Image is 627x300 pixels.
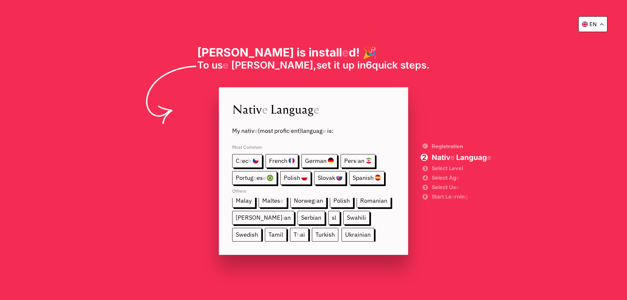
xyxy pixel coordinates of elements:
readpronunciation-span: Norweg [294,197,315,204]
readpronunciation-span: ai [300,231,305,238]
readpronunciation-span: e [223,59,229,71]
readpronunciation-span: Le [445,193,452,200]
readpronunciation-word: German [305,157,327,165]
readpronunciation-word: up [343,59,355,71]
readpronunciation-span: C [236,157,239,165]
readpronunciation-span: i [289,127,291,134]
readpronunciation-word: in [357,59,366,71]
readpronunciation-span: an [316,197,323,204]
readpronunciation-span: d [349,45,356,59]
readpronunciation-span: a [452,193,455,200]
readpronunciation-word: Ukrainian [345,231,371,238]
readpronunciation-span: i [356,157,358,165]
readpronunciation-word: [PERSON_NAME] [197,45,294,59]
readpronunciation-word: Level [449,165,463,171]
readpronunciation-word: it [334,59,340,71]
readpronunciation-word: Slovak [318,174,335,182]
readpronunciation-span: e [263,174,266,182]
readpronunciation-span: 6 [366,59,372,71]
readpronunciation-word: Swedish [236,231,258,238]
readpronunciation-span: e [254,127,258,134]
readpronunciation-span: e [456,184,459,190]
readpronunciation-span: e [342,45,349,59]
readpronunciation-word: Serbian [301,214,321,221]
readpronunciation-word: Tamil [268,231,283,238]
readpronunciation-word: Turkish [315,231,335,238]
readpronunciation-word: Romanian [360,197,387,204]
readpronunciation-span: e [450,153,455,162]
readpronunciation-word: is [327,127,332,134]
readpronunciation-span: e [262,101,268,117]
readpronunciation-span: Pers [344,157,356,165]
readpronunciation-word: Select [432,165,448,171]
readpronunciation-word: Swahili [347,214,366,221]
readpronunciation-span: e [313,101,319,117]
readpronunciation-word: en [589,21,597,27]
readpronunciation-span: T [294,231,297,238]
readpronunciation-word: French [269,157,287,165]
span: sl [328,211,340,225]
readpronunciation-span: ec [242,157,248,165]
readpronunciation-word: Select [432,174,448,181]
readpronunciation-span: Nativ [432,153,450,162]
readpronunciation-span: languag [301,127,323,134]
readpronunciation-span: Ag [449,174,456,181]
readpronunciation-span: h [248,157,251,165]
readpronunciation-span: Us [449,184,456,190]
readpronunciation-word: quick [372,59,398,71]
readpronunciation-span: ! 🎉 [356,45,377,59]
readpronunciation-span: profic [274,127,289,134]
readpronunciation-word: [PERSON_NAME] [231,59,313,71]
readpronunciation-span: z [239,157,242,165]
readpronunciation-span: . [426,59,430,71]
readpronunciation-span: Nativ [232,101,262,117]
readpronunciation-span: rnin [455,193,465,200]
readpronunciation-span: [PERSON_NAME] [236,214,282,221]
readpronunciation-word: most [260,127,273,134]
readpronunciation-span: install [309,45,342,59]
readpronunciation-word: Select [432,184,448,190]
readpronunciation-word: Polish [333,197,350,204]
readpronunciation-span: ( [258,127,260,134]
readpronunciation-word: Common [243,144,262,150]
readpronunciation-word: set [316,59,331,71]
readpronunciation-span: u [253,174,257,182]
readpronunciation-span: ) [299,127,301,134]
readpronunciation-word: Malay [236,197,252,204]
readpronunciation-span: an [358,157,364,165]
readpronunciation-span: : [332,127,333,134]
readpronunciation-span: an [284,214,291,221]
readpronunciation-word: Start [432,193,444,200]
readpronunciation-word: To [197,59,209,71]
readpronunciation-span: Portug [236,174,253,182]
readpronunciation-span: , [313,59,316,71]
readpronunciation-span: e [456,174,459,181]
readpronunciation-span: nativ [241,127,254,134]
readpronunciation-span: i [315,197,316,204]
span: Others [232,185,395,198]
readpronunciation-span: Languag [456,153,487,162]
readpronunciation-word: Spanish [353,174,374,182]
readpronunciation-span: ent [291,127,299,134]
readpronunciation-word: My [232,127,240,134]
readpronunciation-span: e [487,153,491,162]
readpronunciation-word: is [297,45,306,59]
readpronunciation-span: e [323,127,326,134]
readpronunciation-span: us [212,59,223,71]
readpronunciation-span: Maltes [262,197,280,204]
readpronunciation-word: Most [232,144,242,150]
readpronunciation-span: e [280,197,283,204]
readpronunciation-word: Polish [284,174,300,182]
readpronunciation-word: Registration [432,143,463,150]
readpronunciation-span: i [282,214,284,221]
readpronunciation-span: g [465,193,468,200]
readpronunciation-word: steps [400,59,426,71]
readpronunciation-span: Languag [270,101,313,117]
readpronunciation-span: es [257,174,263,182]
readpronunciation-span: h [297,231,300,238]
